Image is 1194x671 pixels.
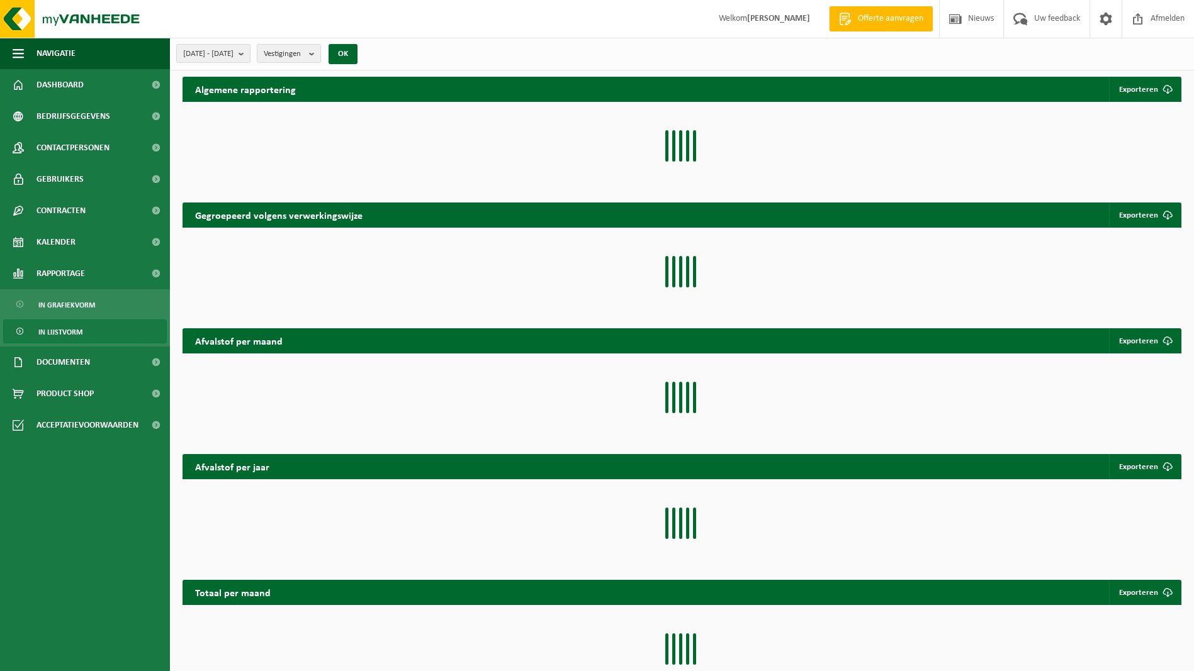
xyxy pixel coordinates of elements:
[183,45,234,64] span: [DATE] - [DATE]
[1109,77,1180,102] button: Exporteren
[38,320,82,344] span: In lijstvorm
[176,44,251,63] button: [DATE] - [DATE]
[1109,328,1180,353] a: Exporteren
[37,226,76,258] span: Kalender
[257,44,321,63] button: Vestigingen
[183,77,308,102] h2: Algemene rapportering
[38,293,95,317] span: In grafiekvorm
[37,164,84,195] span: Gebruikers
[1109,202,1180,228] a: Exporteren
[3,292,167,316] a: In grafiekvorm
[37,195,86,226] span: Contracten
[264,45,304,64] span: Vestigingen
[37,132,110,164] span: Contactpersonen
[1109,454,1180,479] a: Exporteren
[37,38,76,69] span: Navigatie
[37,69,84,101] span: Dashboard
[183,202,375,227] h2: Gegroepeerd volgens verwerkingswijze
[37,101,110,132] span: Bedrijfsgegevens
[829,6,933,31] a: Offerte aanvragen
[37,409,138,441] span: Acceptatievoorwaarden
[329,44,358,64] button: OK
[37,378,94,409] span: Product Shop
[1109,580,1180,605] a: Exporteren
[747,14,810,23] strong: [PERSON_NAME]
[183,580,283,604] h2: Totaal per maand
[3,319,167,343] a: In lijstvorm
[183,328,295,353] h2: Afvalstof per maand
[37,347,90,378] span: Documenten
[855,13,926,25] span: Offerte aanvragen
[183,454,282,479] h2: Afvalstof per jaar
[37,258,85,289] span: Rapportage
